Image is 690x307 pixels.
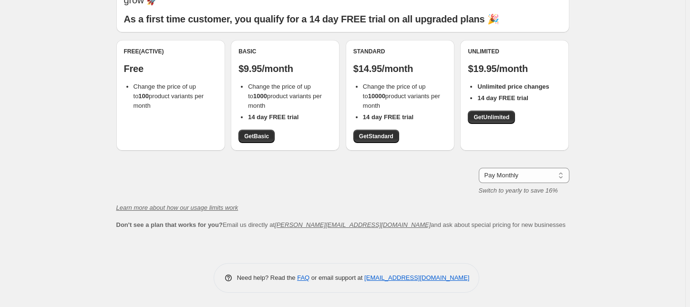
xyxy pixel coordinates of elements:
b: 1000 [253,92,267,100]
b: 14 day FREE trial [477,94,528,102]
a: GetUnlimited [468,111,515,124]
span: Get Standard [359,133,393,140]
span: Change the price of up to product variants per month [363,83,440,109]
b: 14 day FREE trial [248,113,299,121]
p: $14.95/month [353,63,447,74]
span: Get Unlimited [474,113,509,121]
b: 10000 [368,92,385,100]
i: Switch to yearly to save 16% [479,187,558,194]
div: Free (Active) [124,48,217,55]
b: Don't see a plan that works for you? [116,221,223,228]
span: Need help? Read the [237,274,298,281]
span: Change the price of up to product variants per month [134,83,204,109]
a: GetStandard [353,130,399,143]
a: [EMAIL_ADDRESS][DOMAIN_NAME] [364,274,469,281]
a: Learn more about how our usage limits work [116,204,238,211]
p: $9.95/month [238,63,332,74]
span: Get Basic [244,133,269,140]
b: 100 [138,92,149,100]
b: As a first time customer, you qualify for a 14 day FREE trial on all upgraded plans 🎉 [124,14,499,24]
a: GetBasic [238,130,275,143]
b: 14 day FREE trial [363,113,413,121]
div: Basic [238,48,332,55]
a: [PERSON_NAME][EMAIL_ADDRESS][DOMAIN_NAME] [275,221,431,228]
span: or email support at [309,274,364,281]
b: Unlimited price changes [477,83,549,90]
span: Change the price of up to product variants per month [248,83,322,109]
a: FAQ [297,274,309,281]
p: $19.95/month [468,63,561,74]
div: Unlimited [468,48,561,55]
span: Email us directly at and ask about special pricing for new businesses [116,221,566,228]
p: Free [124,63,217,74]
div: Standard [353,48,447,55]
